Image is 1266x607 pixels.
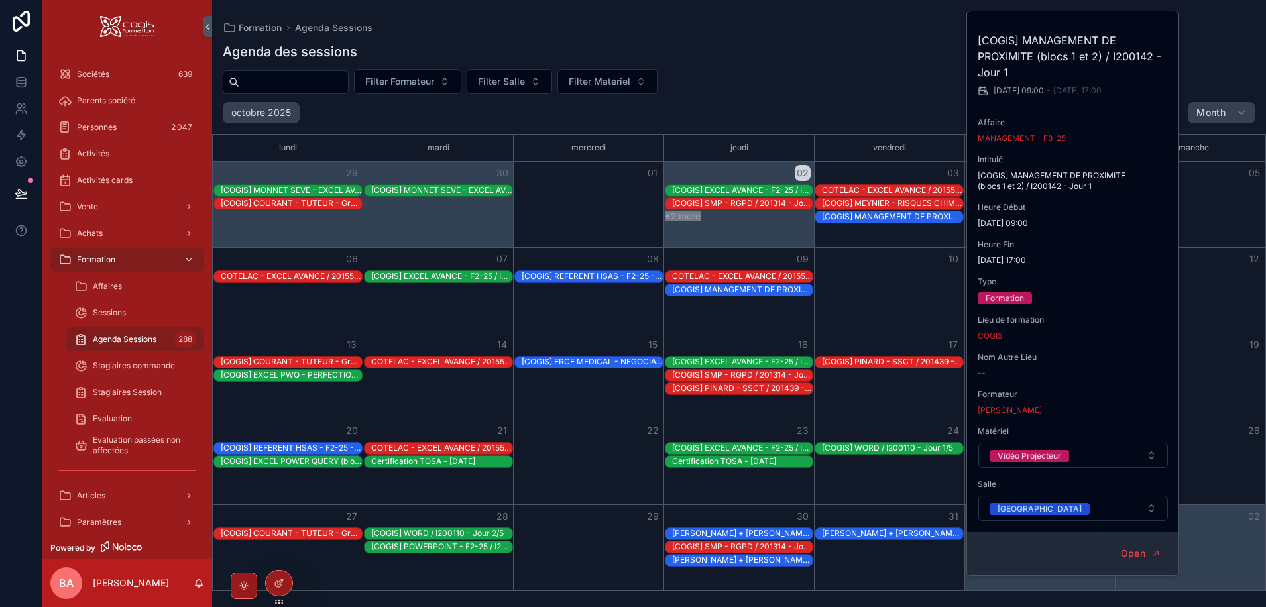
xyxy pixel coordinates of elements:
span: Salle [978,479,1169,490]
a: Sessions [66,301,204,325]
span: Powered by [50,543,95,553]
div: 639 [174,66,196,82]
a: Stagiaires commande [66,354,204,378]
button: 27 [344,508,360,524]
div: [COGIS] POWERPOINT - F2-25 / I200145 - Jour 1/4 [371,541,512,553]
button: 02 [1246,508,1262,524]
div: dimanche [1118,135,1263,161]
div: [PERSON_NAME] + [PERSON_NAME] - ECO CSE / 200147 - Jour 1 - Matin [672,528,813,539]
div: [COGIS] SMP - RGPD / 201314 - Jour 3 [672,370,813,380]
button: 22 [645,423,661,439]
div: [COGIS] REFERENT HSAS - F2-25 - Partie Réglementaire / I200136-0 [522,270,663,282]
div: [COGIS] COURANT - TUTEUR - Groupe 1 | Phase 1 (Conception) / 201460 [221,528,362,539]
div: mercredi [516,135,662,161]
div: COTELAC - EXCEL AVANCE / 201552 - Jour 2/6 [822,184,963,196]
a: Evaluation [66,407,204,431]
span: Parents société [77,95,135,106]
div: [COGIS] EXCEL PWQ - PERFECTIONNEMENT EXCEL (bloc 1) / I200120 [221,370,362,380]
span: Filter Salle [478,75,525,88]
div: [COGIS] EXCEL PWQ - PERFECTIONNEMENT EXCEL (bloc 1) / I200120 [221,369,362,381]
a: Agenda Sessions [295,21,373,34]
div: [COGIS] MONNET SEVE - EXCEL AVANCE / 201533 - Jour 4/6 et 5/6 [221,184,362,196]
a: Parents société [50,89,204,113]
button: 10 [945,251,961,267]
button: +2 more [665,211,701,221]
button: Select Button [978,443,1168,468]
div: [COGIS] REFERENT HSAS - F2-25 - Partie Humaine / I200136-0 [221,443,362,453]
span: Affaires [93,281,122,292]
div: [COGIS] WORD / I200110 - Jour 2/5 [371,528,504,539]
span: Sessions [93,307,126,318]
div: COTELAC - EXCEL AVANCE / 201552 - Jour 4/6 [672,271,813,282]
button: 12 [1246,251,1262,267]
span: Affaire [978,117,1169,128]
button: 30 [494,165,510,181]
a: [PERSON_NAME] [978,405,1042,415]
div: [COGIS] COURANT - TUTEUR - Groupe 2 | Phase 1 (Conception) / 201460 [221,357,362,367]
div: [COGIS] PINARD - SSCT / 201439 - Jour 4 [672,383,813,394]
div: [COGIS] REFERENT HSAS - F2-25 - Partie Réglementaire / I200136-0 [522,271,663,282]
span: BA [59,575,74,591]
span: Intitulé [978,154,1169,165]
div: [COGIS] EXCEL POWER QUERY (bloc 2) / I200120 - Jour bloc 2-1 [221,456,362,467]
button: Select Button [354,69,461,94]
a: Paramètres [50,510,204,534]
div: 288 [174,331,196,347]
a: Affaires [66,274,204,298]
a: Achats [50,221,204,245]
button: 29 [344,165,360,181]
div: COTELAC - EXCEL AVANCE / 201552 - Jour 4/6 [672,270,813,282]
a: Articles [50,484,204,508]
a: Stagiaires Session [66,380,204,404]
div: vendredi [817,135,962,161]
span: Matériel [978,426,1169,437]
div: [COGIS] MONNET SEVE - EXCEL AVANCE / 201533 - Jour 4/6 et 5/6 [221,185,362,195]
button: 16 [795,337,811,353]
button: 24 [945,423,961,439]
a: Evaluation passées non affectées [66,433,204,457]
div: GILSON + THOMAS - ECO CSE / 200147 - Jour 1 - Matin [672,527,813,539]
a: MANAGEMENT - F3-25 [978,133,1066,144]
span: Type [978,276,1169,287]
span: [DATE] 17:00 [978,255,1169,266]
div: [COGIS] ERCE MEDICAL - NEGOCIATIONS / 201495 [522,357,663,367]
div: [PERSON_NAME] + [PERSON_NAME] - ECO CSE / 200147 - Jour 1 - Après-midi [672,555,813,565]
div: [PERSON_NAME] + [PERSON_NAME] - ECO CSE / 200147 - Jour 2 [822,528,963,539]
div: [COGIS] MANAGEMENT DE PROXIMITE (blocs 1 et 2) / I200142 - Jour 1 [822,211,963,223]
span: Heure Début [978,202,1169,213]
button: 29 [645,508,661,524]
div: Month View [212,134,1266,591]
span: Formateur [978,389,1169,400]
div: [COGIS] MONNET SEVE - EXCEL AVANCE / 201533 - Jour 6/6 [371,185,512,195]
div: [COGIS] EXCEL AVANCE - F2-25 / I200143-0 [371,271,512,282]
span: Evaluation passées non affectées [93,435,191,456]
div: COTELAC - EXCEL AVANCE / 201552 - Jour 6/6 [371,443,512,453]
div: [COGIS] PINARD - SSCT / 201439 - Jour 5 [822,357,963,367]
div: scrollable content [42,53,212,537]
button: 03 [945,165,961,181]
span: Filter Formateur [365,75,434,88]
span: Activités [77,148,109,159]
div: [COGIS] POWERPOINT - F2-25 / I200145 - Jour 1/4 [371,541,512,552]
span: Nom Autre Lieu [978,352,1169,362]
span: Stagiaires commande [93,360,175,371]
div: mardi [365,135,511,161]
div: Formation [986,292,1024,304]
div: COTELAC - EXCEL AVANCE / 201552 - Jour 3/6 [221,271,362,282]
a: Activités cards [50,168,204,192]
img: App logo [100,16,154,37]
div: GILSON + THOMAS - ECO CSE / 200147 - Jour 2 [822,527,963,539]
span: [DATE] 09:00 [994,85,1044,96]
button: 20 [344,423,360,439]
div: [COGIS] MANAGEMENT DE PROXIMITE (blocs 1 et 2) / I200141 - Jour 4 [672,284,813,296]
div: COTELAC - EXCEL AVANCE / 201552 - Jour 3/6 [221,270,362,282]
div: Certification TOSA - [DATE] [672,456,776,467]
a: COGIS [978,331,1003,341]
button: 13 [344,337,360,353]
div: COTELAC - EXCEL AVANCE / 201552 - Jour 6/6 [371,442,512,454]
div: Certification TOSA - 2025-10-21 [371,455,475,467]
span: Personnes [77,122,117,133]
div: [COGIS] MONNET SEVE - EXCEL AVANCE / 201533 - Jour 6/6 [371,184,512,196]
